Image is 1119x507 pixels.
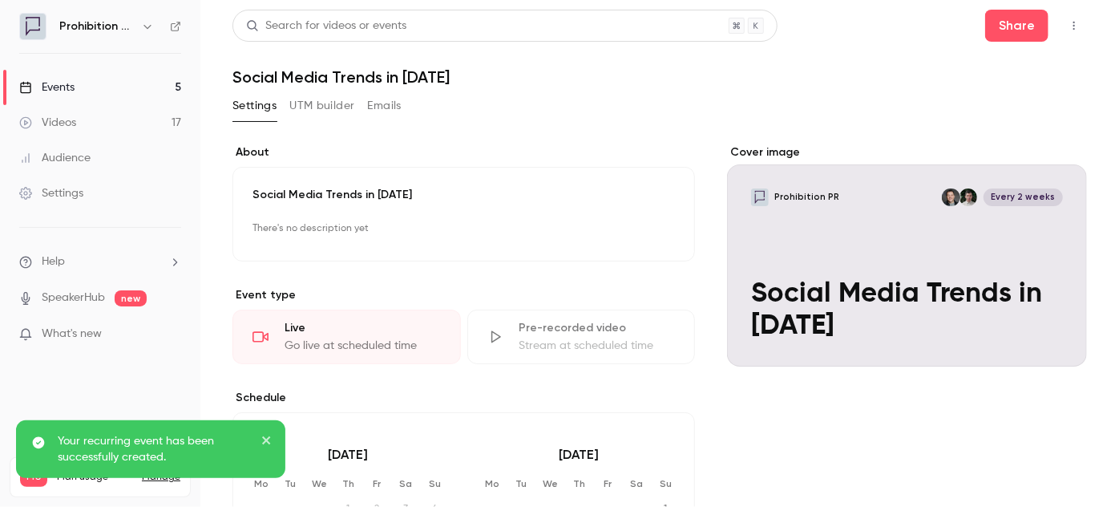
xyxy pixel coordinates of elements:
div: Events [19,79,75,95]
button: Emails [368,93,402,119]
p: [DATE] [480,445,679,464]
p: Social Media Trends in [DATE] [252,187,675,203]
button: close [261,433,273,452]
li: help-dropdown-opener [19,253,181,270]
p: Schedule [232,390,695,406]
p: Th [567,477,592,490]
section: Cover image [727,144,1087,367]
p: Mo [480,477,506,490]
h6: Prohibition PR [59,18,135,34]
div: Pre-recorded videoStream at scheduled time [467,310,696,364]
div: Settings [19,185,83,201]
p: Sa [624,477,650,490]
p: There's no description yet [252,216,675,241]
button: UTM builder [289,93,354,119]
div: Stream at scheduled time [519,338,676,354]
div: Pre-recorded video [519,320,676,336]
p: Sa [394,477,419,490]
button: Share [985,10,1048,42]
a: SpeakerHub [42,290,105,306]
p: [DATE] [249,445,448,464]
p: Event type [232,287,695,303]
p: Su [422,477,448,490]
h1: Social Media Trends in [DATE] [232,67,1087,87]
p: Th [336,477,362,490]
span: new [115,290,147,306]
label: About [232,144,695,160]
p: Fr [596,477,621,490]
p: Fr [365,477,390,490]
p: We [538,477,564,490]
span: What's new [42,326,102,343]
p: Tu [509,477,535,490]
div: Audience [19,150,91,166]
div: Go live at scheduled time [285,338,441,354]
div: LiveGo live at scheduled time [232,310,461,364]
p: Tu [278,477,304,490]
div: Live [285,320,441,336]
button: Settings [232,93,277,119]
div: Search for videos or events [246,18,406,34]
span: Help [42,253,65,270]
label: Cover image [727,144,1087,160]
p: Su [653,477,679,490]
p: Your recurring event has been successfully created. [58,433,250,465]
div: Videos [19,115,76,131]
img: Prohibition PR [20,14,46,39]
p: We [307,477,333,490]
